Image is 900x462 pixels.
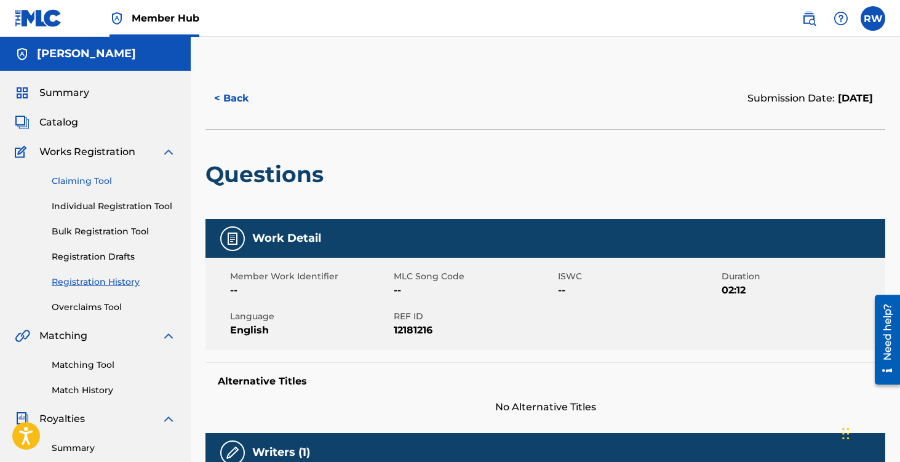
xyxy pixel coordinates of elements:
[161,145,176,159] img: expand
[39,329,87,343] span: Matching
[252,231,321,245] h5: Work Detail
[15,115,78,130] a: CatalogCatalog
[218,375,873,388] h5: Alternative Titles
[39,86,89,100] span: Summary
[835,92,873,104] span: [DATE]
[722,270,882,283] span: Duration
[15,86,89,100] a: SummarySummary
[161,329,176,343] img: expand
[394,310,554,323] span: REF ID
[802,11,816,26] img: search
[394,270,554,283] span: MLC Song Code
[230,323,391,338] span: English
[230,283,391,298] span: --
[15,86,30,100] img: Summary
[110,11,124,26] img: Top Rightsholder
[52,442,176,455] a: Summary
[15,9,62,27] img: MLC Logo
[39,145,135,159] span: Works Registration
[161,412,176,426] img: expand
[558,270,719,283] span: ISWC
[39,412,85,426] span: Royalties
[722,283,882,298] span: 02:12
[15,412,30,426] img: Royalties
[52,250,176,263] a: Registration Drafts
[205,400,885,415] span: No Alternative Titles
[15,145,31,159] img: Works Registration
[52,301,176,314] a: Overclaims Tool
[52,175,176,188] a: Claiming Tool
[252,445,310,460] h5: Writers (1)
[52,384,176,397] a: Match History
[842,415,850,452] div: Drag
[230,310,391,323] span: Language
[797,6,821,31] a: Public Search
[558,283,719,298] span: --
[838,403,900,462] iframe: Chat Widget
[52,359,176,372] a: Matching Tool
[132,11,199,25] span: Member Hub
[205,83,279,114] button: < Back
[225,445,240,460] img: Writers
[866,290,900,389] iframe: Resource Center
[205,161,330,188] h2: Questions
[747,91,873,106] div: Submission Date:
[829,6,853,31] div: Help
[225,231,240,246] img: Work Detail
[394,323,554,338] span: 12181216
[15,329,30,343] img: Matching
[394,283,554,298] span: --
[15,47,30,62] img: Accounts
[52,200,176,213] a: Individual Registration Tool
[39,115,78,130] span: Catalog
[834,11,848,26] img: help
[15,115,30,130] img: Catalog
[861,6,885,31] div: User Menu
[52,276,176,289] a: Registration History
[37,47,136,61] h5: Reuben Whetten
[230,270,391,283] span: Member Work Identifier
[52,225,176,238] a: Bulk Registration Tool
